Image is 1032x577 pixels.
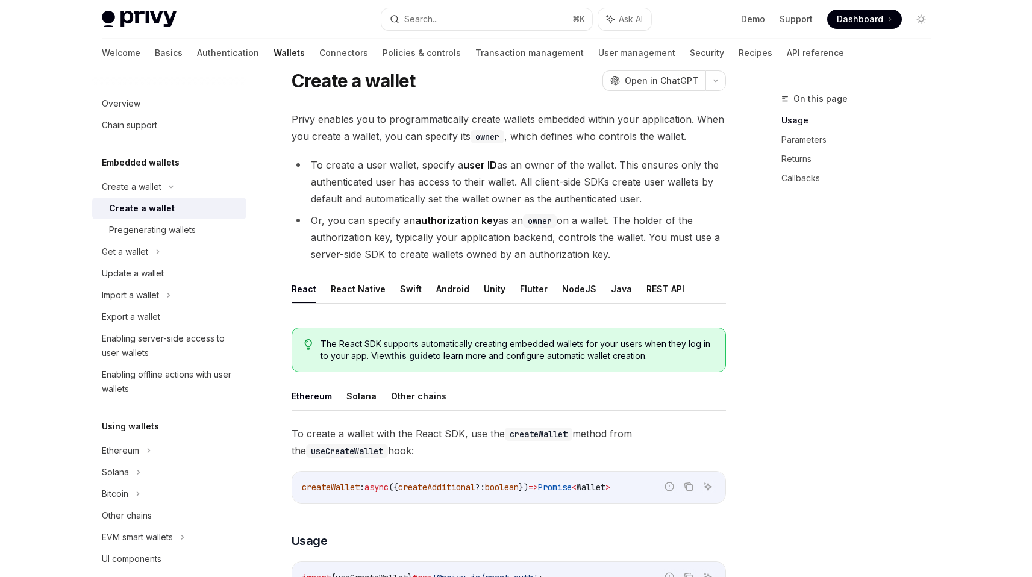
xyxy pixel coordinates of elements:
[404,12,438,27] div: Search...
[109,223,196,237] div: Pregenerating wallets
[102,487,128,501] div: Bitcoin
[92,306,246,328] a: Export a wallet
[319,39,368,67] a: Connectors
[292,212,726,263] li: Or, you can specify an as an on a wallet. The holder of the authorization key, typically your app...
[92,263,246,284] a: Update a wallet
[619,13,643,25] span: Ask AI
[484,275,505,303] button: Unity
[102,310,160,324] div: Export a wallet
[292,532,328,549] span: Usage
[781,169,940,188] a: Callbacks
[381,8,592,30] button: Search...⌘K
[690,39,724,67] a: Security
[292,111,726,145] span: Privy enables you to programmatically create wallets embedded within your application. When you c...
[475,482,485,493] span: ?:
[321,338,713,362] span: The React SDK supports automatically creating embedded wallets for your users when they log in to...
[102,39,140,67] a: Welcome
[781,130,940,149] a: Parameters
[485,482,519,493] span: boolean
[780,13,813,25] a: Support
[92,364,246,400] a: Enabling offline actions with user wallets
[463,159,497,171] strong: user ID
[102,331,239,360] div: Enabling server-side access to user wallets
[538,482,572,493] span: Promise
[102,288,159,302] div: Import a wallet
[292,70,416,92] h1: Create a wallet
[102,508,152,523] div: Other chains
[102,465,129,479] div: Solana
[92,505,246,526] a: Other chains
[292,382,332,410] button: Ethereum
[741,13,765,25] a: Demo
[781,111,940,130] a: Usage
[346,382,377,410] button: Solana
[102,11,177,28] img: light logo
[646,275,684,303] button: REST API
[415,214,498,226] strong: authorization key
[302,482,360,493] span: createWallet
[102,367,239,396] div: Enabling offline actions with user wallets
[611,275,632,303] button: Java
[602,70,705,91] button: Open in ChatGPT
[520,275,548,303] button: Flutter
[827,10,902,29] a: Dashboard
[562,275,596,303] button: NodeJS
[306,444,388,458] code: useCreateWallet
[102,266,164,281] div: Update a wallet
[102,118,157,133] div: Chain support
[102,155,180,170] h5: Embedded wallets
[471,130,504,143] code: owner
[523,214,557,228] code: owner
[292,157,726,207] li: To create a user wallet, specify a as an owner of the wallet. This ensures only the authenticated...
[625,75,698,87] span: Open in ChatGPT
[383,39,461,67] a: Policies & controls
[787,39,844,67] a: API reference
[102,96,140,111] div: Overview
[92,219,246,241] a: Pregenerating wallets
[92,114,246,136] a: Chain support
[102,443,139,458] div: Ethereum
[781,149,940,169] a: Returns
[391,382,446,410] button: Other chains
[102,530,173,544] div: EVM smart wallets
[102,245,148,259] div: Get a wallet
[109,201,175,216] div: Create a wallet
[681,479,696,494] button: Copy the contents from the code block
[598,39,675,67] a: User management
[436,275,469,303] button: Android
[528,482,538,493] span: =>
[304,339,313,350] svg: Tip
[92,198,246,219] a: Create a wallet
[400,275,422,303] button: Swift
[505,428,572,441] code: createWallet
[102,179,161,194] div: Create a wallet
[102,552,161,566] div: UI components
[102,419,159,434] h5: Using wallets
[197,39,259,67] a: Authentication
[331,275,386,303] button: React Native
[661,479,677,494] button: Report incorrect code
[92,93,246,114] a: Overview
[912,10,931,29] button: Toggle dark mode
[572,14,585,24] span: ⌘ K
[700,479,716,494] button: Ask AI
[739,39,772,67] a: Recipes
[793,92,848,106] span: On this page
[837,13,883,25] span: Dashboard
[519,482,528,493] span: })
[92,328,246,364] a: Enabling server-side access to user wallets
[391,351,433,361] a: this guide
[572,482,577,493] span: <
[475,39,584,67] a: Transaction management
[605,482,610,493] span: >
[598,8,651,30] button: Ask AI
[155,39,183,67] a: Basics
[360,482,364,493] span: :
[398,482,475,493] span: createAdditional
[92,548,246,570] a: UI components
[577,482,605,493] span: Wallet
[364,482,389,493] span: async
[292,275,316,303] button: React
[389,482,398,493] span: ({
[274,39,305,67] a: Wallets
